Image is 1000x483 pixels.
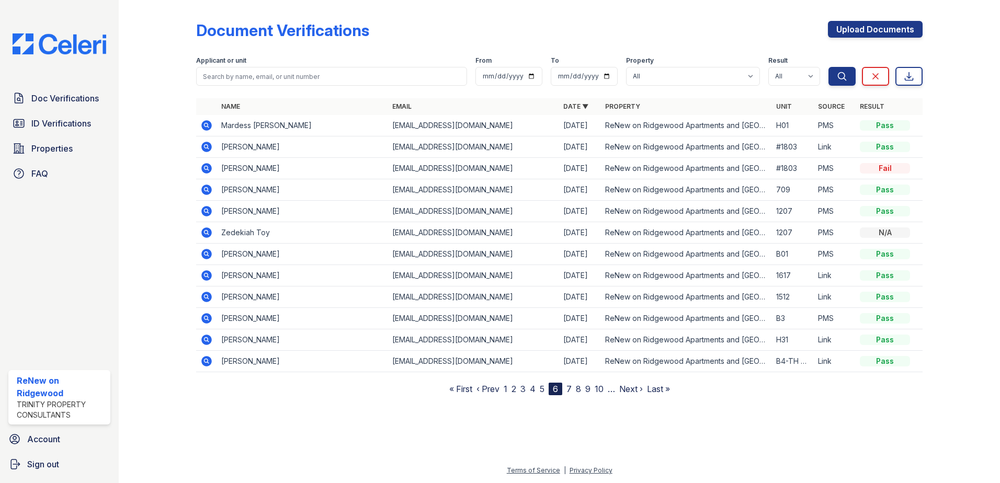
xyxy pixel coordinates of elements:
td: [EMAIL_ADDRESS][DOMAIN_NAME] [388,244,559,265]
a: 8 [576,384,581,394]
a: Next › [619,384,643,394]
a: 10 [595,384,604,394]
td: PMS [814,244,856,265]
a: 3 [520,384,526,394]
td: ReNew on Ridgewood Apartments and [GEOGRAPHIC_DATA] [601,265,772,286]
td: B3 [772,308,814,329]
td: [PERSON_NAME] [217,201,388,222]
div: Pass [860,313,910,324]
td: [DATE] [559,158,601,179]
a: ID Verifications [8,113,110,134]
button: Sign out [4,454,115,475]
span: … [608,383,615,395]
a: FAQ [8,163,110,184]
td: ReNew on Ridgewood Apartments and [GEOGRAPHIC_DATA] [601,201,772,222]
td: [PERSON_NAME] [217,286,388,308]
td: [EMAIL_ADDRESS][DOMAIN_NAME] [388,265,559,286]
span: Properties [31,142,73,155]
td: [DATE] [559,286,601,308]
td: [EMAIL_ADDRESS][DOMAIN_NAME] [388,201,559,222]
td: PMS [814,201,856,222]
a: Result [860,102,884,110]
div: ReNew on Ridgewood [17,374,106,399]
input: Search by name, email, or unit number [196,67,467,86]
img: CE_Logo_Blue-a8612792a0a2168367f1c8372b55b34899dd931a85d93a1a3d3e32e68fde9ad4.png [4,33,115,54]
td: [PERSON_NAME] [217,136,388,158]
td: [EMAIL_ADDRESS][DOMAIN_NAME] [388,308,559,329]
td: PMS [814,158,856,179]
td: [EMAIL_ADDRESS][DOMAIN_NAME] [388,222,559,244]
td: PMS [814,115,856,136]
div: Pass [860,120,910,131]
div: Pass [860,270,910,281]
td: B01 [772,244,814,265]
div: N/A [860,227,910,238]
td: [DATE] [559,222,601,244]
td: PMS [814,308,856,329]
a: Last » [647,384,670,394]
a: Upload Documents [828,21,923,38]
span: Sign out [27,458,59,470]
td: [DATE] [559,201,601,222]
td: [EMAIL_ADDRESS][DOMAIN_NAME] [388,158,559,179]
td: ReNew on Ridgewood Apartments and [GEOGRAPHIC_DATA] [601,158,772,179]
td: [EMAIL_ADDRESS][DOMAIN_NAME] [388,286,559,308]
div: Pass [860,335,910,345]
td: [EMAIL_ADDRESS][DOMAIN_NAME] [388,329,559,351]
span: Account [27,433,60,445]
span: FAQ [31,167,48,180]
label: From [475,56,492,65]
td: PMS [814,179,856,201]
label: Applicant or unit [196,56,246,65]
td: Link [814,329,856,351]
td: ReNew on Ridgewood Apartments and [GEOGRAPHIC_DATA] [601,179,772,201]
div: Pass [860,249,910,259]
td: [PERSON_NAME] [217,265,388,286]
td: 1617 [772,265,814,286]
td: H31 [772,329,814,351]
td: Link [814,136,856,158]
a: 5 [540,384,544,394]
td: [PERSON_NAME] [217,308,388,329]
div: Fail [860,163,910,174]
td: [DATE] [559,136,601,158]
td: [PERSON_NAME] [217,351,388,372]
a: Property [605,102,640,110]
td: #1803 [772,158,814,179]
td: 709 [772,179,814,201]
td: ReNew on Ridgewood Apartments and [GEOGRAPHIC_DATA] [601,222,772,244]
a: Source [818,102,845,110]
td: Link [814,286,856,308]
td: [DATE] [559,329,601,351]
td: [EMAIL_ADDRESS][DOMAIN_NAME] [388,179,559,201]
label: To [551,56,559,65]
div: Pass [860,356,910,366]
td: [DATE] [559,244,601,265]
label: Property [626,56,654,65]
a: Unit [776,102,792,110]
td: [PERSON_NAME] [217,158,388,179]
td: #1803 [772,136,814,158]
div: | [564,466,566,474]
div: Trinity Property Consultants [17,399,106,420]
td: 1207 [772,201,814,222]
span: Doc Verifications [31,92,99,105]
td: [DATE] [559,351,601,372]
td: [PERSON_NAME] [217,244,388,265]
div: Pass [860,206,910,216]
td: [DATE] [559,115,601,136]
td: ReNew on Ridgewood Apartments and [GEOGRAPHIC_DATA] [601,329,772,351]
td: [EMAIL_ADDRESS][DOMAIN_NAME] [388,351,559,372]
a: 4 [530,384,536,394]
a: Name [221,102,240,110]
a: Properties [8,138,110,159]
td: 1512 [772,286,814,308]
td: Zedekiah Toy [217,222,388,244]
a: « First [449,384,472,394]
td: ReNew on Ridgewood Apartments and [GEOGRAPHIC_DATA] [601,115,772,136]
span: ID Verifications [31,117,91,130]
td: [PERSON_NAME] [217,179,388,201]
a: Account [4,429,115,450]
a: 1 [504,384,507,394]
td: ReNew on Ridgewood Apartments and [GEOGRAPHIC_DATA] [601,351,772,372]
